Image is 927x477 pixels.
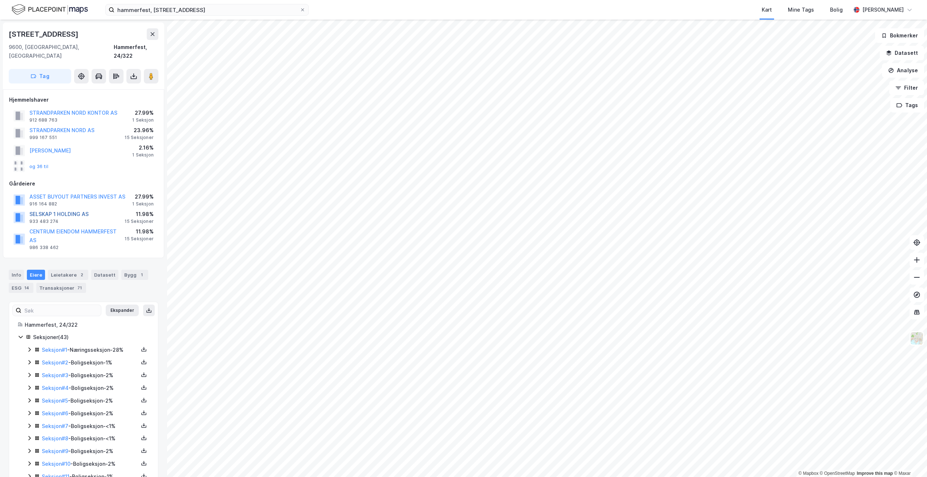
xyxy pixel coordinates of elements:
[891,442,927,477] iframe: Chat Widget
[29,201,57,207] div: 916 164 882
[798,471,818,476] a: Mapbox
[9,95,158,104] div: Hjemmelshaver
[42,347,67,353] a: Seksjon#1
[125,135,154,140] div: 15 Seksjoner
[42,359,68,366] a: Seksjon#2
[138,271,145,278] div: 1
[132,117,154,123] div: 1 Seksjon
[106,305,139,316] button: Ekspander
[857,471,893,476] a: Improve this map
[125,126,154,135] div: 23.96%
[48,270,88,280] div: Leietakere
[890,98,924,113] button: Tags
[23,284,31,291] div: 14
[36,283,86,293] div: Transaksjoner
[42,346,138,354] div: - Næringsseksjon - 28%
[42,423,68,429] a: Seksjon#7
[42,460,138,468] div: - Boligseksjon - 2%
[132,152,154,158] div: 1 Seksjon
[29,245,58,250] div: 986 338 462
[9,283,33,293] div: ESG
[42,435,68,441] a: Seksjon#8
[132,143,154,152] div: 2.16%
[132,201,154,207] div: 1 Seksjon
[42,461,70,467] a: Seksjon#10
[42,396,138,405] div: - Boligseksjon - 2%
[820,471,855,476] a: OpenStreetMap
[33,333,149,342] div: Seksjoner ( 43 )
[42,434,138,443] div: - Boligseksjon - <1%
[889,81,924,95] button: Filter
[121,270,148,280] div: Bygg
[114,4,300,15] input: Søk på adresse, matrikkel, gårdeiere, leietakere eller personer
[882,63,924,78] button: Analyse
[42,447,138,456] div: - Boligseksjon - 2%
[42,358,138,367] div: - Boligseksjon - 1%
[125,219,154,224] div: 15 Seksjoner
[42,372,68,378] a: Seksjon#3
[910,331,924,345] img: Z
[9,43,114,60] div: 9600, [GEOGRAPHIC_DATA], [GEOGRAPHIC_DATA]
[125,236,154,242] div: 15 Seksjoner
[875,28,924,43] button: Bokmerker
[125,227,154,236] div: 11.98%
[132,109,154,117] div: 27.99%
[91,270,118,280] div: Datasett
[25,321,149,329] div: Hammerfest, 24/322
[788,5,814,14] div: Mine Tags
[78,271,85,278] div: 2
[830,5,843,14] div: Bolig
[114,43,158,60] div: Hammerfest, 24/322
[29,219,58,224] div: 933 483 274
[42,409,138,418] div: - Boligseksjon - 2%
[42,371,138,380] div: - Boligseksjon - 2%
[27,270,45,280] div: Eiere
[9,69,71,83] button: Tag
[9,270,24,280] div: Info
[762,5,772,14] div: Kart
[125,210,154,219] div: 11.98%
[42,448,68,454] a: Seksjon#9
[29,135,57,140] div: 999 167 551
[42,410,68,416] a: Seksjon#6
[42,385,69,391] a: Seksjon#4
[862,5,904,14] div: [PERSON_NAME]
[76,284,83,291] div: 71
[880,46,924,60] button: Datasett
[12,3,88,16] img: logo.f888ab2527a4732fd821a326f86c7f29.svg
[21,305,101,316] input: Søk
[42,422,138,431] div: - Boligseksjon - <1%
[42,384,138,392] div: - Boligseksjon - 2%
[29,117,57,123] div: 912 688 763
[42,397,68,404] a: Seksjon#5
[9,179,158,188] div: Gårdeiere
[9,28,80,40] div: [STREET_ADDRESS]
[132,192,154,201] div: 27.99%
